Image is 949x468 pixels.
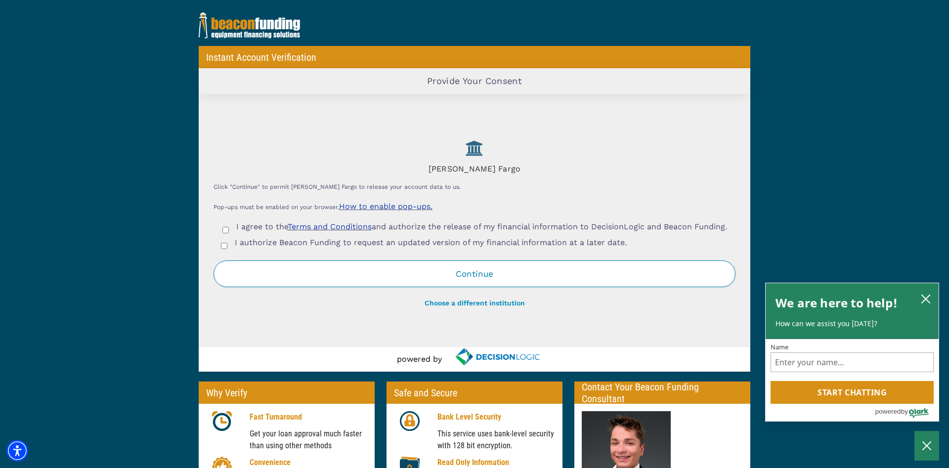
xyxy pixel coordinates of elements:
img: clock icon [212,411,232,431]
p: How can we assist you [DATE]? [776,319,929,329]
p: Contact Your Beacon Funding Consultant [582,381,743,405]
h2: Provide your consent [427,76,522,86]
label: Name [771,344,934,350]
img: lock icon [400,411,420,431]
p: Fast Turnaround [250,411,368,423]
button: close chatbox [918,292,934,305]
p: This service uses bank-level security with 128 bit encryption. [437,428,556,452]
img: logo [199,12,300,39]
p: Why Verify [206,387,247,399]
p: Safe and Secure [394,387,457,399]
div: Accessibility Menu [6,440,28,462]
a: decisionlogic.com - open in a new tab [442,347,552,367]
span: I agree to the and authorize the release of my financial information to DecisionLogic and Beacon ... [236,222,727,231]
p: Click "Continue" to permit [PERSON_NAME] Fargo to release your account data to us. [214,181,735,193]
span: by [901,405,908,418]
p: Get your loan approval much faster than using other methods [250,428,368,452]
a: How to enable pop-ups. [339,202,432,211]
div: olark chatbox [765,283,939,422]
button: Close Chatbox [914,431,939,461]
p: Pop-ups must be enabled on your browser. [214,201,735,213]
h2: We are here to help! [776,293,898,313]
p: Instant Account Verification [206,51,316,63]
span: powered [875,405,901,418]
img: Wells Fargo [455,137,494,159]
input: Name [771,352,934,372]
a: Powered by Olark [875,404,939,421]
p: Bank Level Security [437,411,556,423]
button: Start chatting [771,381,934,404]
p: powered by [397,353,442,365]
button: Continue [214,260,735,287]
a: Choose a different institution [425,299,525,307]
span: I authorize Beacon Funding to request an updated version of my financial information at a later d... [235,238,627,247]
h4: [PERSON_NAME] Fargo [214,159,735,173]
a: Terms and Conditions [288,222,372,231]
